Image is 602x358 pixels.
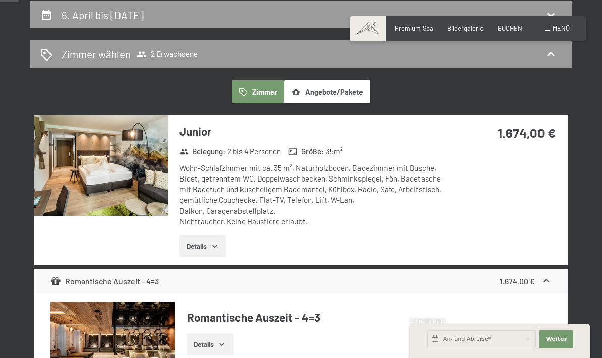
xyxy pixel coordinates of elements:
[187,333,233,355] button: Details
[553,24,570,32] span: Menü
[179,163,448,227] div: Wohn-Schlafzimmer mit ca. 35 m², Naturholzboden, Badezimmer mit Dusche, Bidet, getrenntem WC, Dop...
[227,146,281,157] span: 2 bis 4 Personen
[179,124,448,139] h3: Junior
[539,330,573,348] button: Weiter
[62,47,131,62] h2: Zimmer wählen
[34,269,568,293] div: Romantische Auszeit - 4=31.674,00 €
[498,125,556,140] strong: 1.674,00 €
[498,24,522,32] a: BUCHEN
[187,310,552,325] h4: Romantische Auszeit - 4=3
[62,9,144,21] h2: 6. April bis [DATE]
[50,275,159,287] div: Romantische Auszeit - 4=3
[326,146,343,157] span: 35 m²
[137,49,198,59] span: 2 Erwachsene
[284,80,370,103] button: Angebote/Pakete
[546,335,567,343] span: Weiter
[179,146,225,157] strong: Belegung :
[410,318,445,324] span: Schnellanfrage
[447,24,484,32] a: Bildergalerie
[500,276,535,286] strong: 1.674,00 €
[288,146,324,157] strong: Größe :
[34,115,168,215] img: mss_renderimg.php
[395,24,433,32] a: Premium Spa
[232,80,284,103] button: Zimmer
[179,235,225,257] button: Details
